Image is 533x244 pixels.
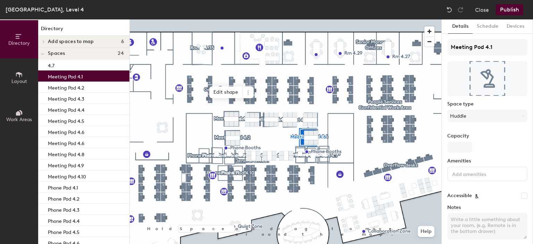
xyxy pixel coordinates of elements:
[48,72,83,80] p: Meeting Pod 4.1
[121,39,124,44] span: 6
[475,4,489,15] button: Close
[11,78,27,84] span: Layout
[447,193,472,199] label: Accessible
[48,116,84,124] p: Meeting Pod 4.5
[448,19,473,34] button: Details
[48,94,84,102] p: Meeting Pod 4.3
[48,205,79,213] p: Phone Pod 4.3
[48,127,84,135] p: Meeting Pod 4.6
[451,169,513,178] input: Add amenities
[473,19,502,34] button: Schedule
[38,25,129,36] h1: Directory
[502,19,528,34] button: Devices
[209,86,243,98] span: Edit shape
[447,133,527,139] label: Capacity
[457,6,464,13] img: Redo
[48,61,54,69] p: 4.7
[6,5,84,14] div: [GEOGRAPHIC_DATA], Level 4
[48,150,84,158] p: Meeting Pod 4.8
[48,138,84,146] p: Meeting Pod 4.6
[418,226,434,237] button: Help
[447,61,527,96] img: The space named Meeting Pod 4.1
[48,51,65,56] span: Spaces
[48,227,79,235] p: Phone Pod 4.5
[48,39,94,44] span: Add spaces to map
[446,6,453,13] img: Undo
[48,183,78,191] p: Phone Pod 4.1
[8,40,30,46] span: Directory
[118,51,124,56] span: 24
[496,4,523,15] button: Publish
[48,161,84,169] p: Meeting Pod 4.9
[48,194,79,202] p: Phone Pod 4.2
[447,158,527,164] label: Amenities
[48,83,84,91] p: Meeting Pod 4.2
[447,101,527,107] label: Space type
[447,205,527,210] label: Notes
[447,110,527,122] button: Huddle
[6,117,32,123] span: Work Areas
[48,172,86,180] p: Meeting Pod 4.10
[48,216,79,224] p: Phone Pod 4.4
[48,105,84,113] p: Meeting Pod 4.4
